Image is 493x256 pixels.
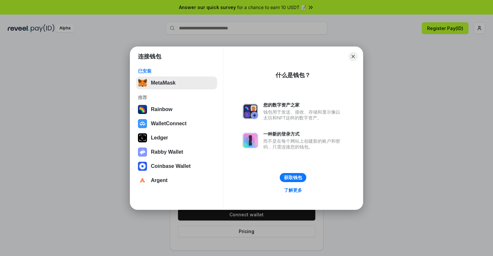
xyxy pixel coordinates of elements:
div: Rabby Wallet [151,149,183,155]
img: svg+xml,%3Csvg%20xmlns%3D%22http%3A%2F%2Fwww.w3.org%2F2000%2Fsvg%22%20fill%3D%22none%22%20viewBox... [243,104,258,119]
button: Ledger [136,131,217,144]
img: svg+xml,%3Csvg%20width%3D%2228%22%20height%3D%2228%22%20viewBox%3D%220%200%2028%2028%22%20fill%3D... [138,176,147,185]
img: svg+xml,%3Csvg%20xmlns%3D%22http%3A%2F%2Fwww.w3.org%2F2000%2Fsvg%22%20fill%3D%22none%22%20viewBox... [243,133,258,148]
div: 什么是钱包？ [276,71,310,79]
img: svg+xml,%3Csvg%20width%3D%22120%22%20height%3D%22120%22%20viewBox%3D%220%200%20120%20120%22%20fil... [138,105,147,114]
div: MetaMask [151,80,175,86]
div: 您的数字资产之家 [263,102,343,108]
button: 获取钱包 [280,173,306,182]
h1: 连接钱包 [138,53,161,60]
button: Coinbase Wallet [136,160,217,173]
div: 已安装 [138,68,215,74]
img: svg+xml,%3Csvg%20width%3D%2228%22%20height%3D%2228%22%20viewBox%3D%220%200%2028%2028%22%20fill%3D... [138,119,147,128]
button: MetaMask [136,77,217,89]
div: Argent [151,178,168,183]
a: 了解更多 [280,186,306,194]
div: 一种新的登录方式 [263,131,343,137]
div: 获取钱包 [284,175,302,180]
button: Close [349,52,358,61]
div: 了解更多 [284,187,302,193]
div: 推荐 [138,95,215,100]
div: Coinbase Wallet [151,163,191,169]
button: Rainbow [136,103,217,116]
img: svg+xml,%3Csvg%20fill%3D%22none%22%20height%3D%2233%22%20viewBox%3D%220%200%2035%2033%22%20width%... [138,78,147,87]
div: Rainbow [151,107,173,112]
button: Argent [136,174,217,187]
button: WalletConnect [136,117,217,130]
img: svg+xml,%3Csvg%20xmlns%3D%22http%3A%2F%2Fwww.w3.org%2F2000%2Fsvg%22%20width%3D%2228%22%20height%3... [138,133,147,142]
div: 钱包用于发送、接收、存储和显示像以太坊和NFT这样的数字资产。 [263,109,343,121]
img: svg+xml,%3Csvg%20width%3D%2228%22%20height%3D%2228%22%20viewBox%3D%220%200%2028%2028%22%20fill%3D... [138,162,147,171]
div: Ledger [151,135,168,141]
button: Rabby Wallet [136,146,217,159]
img: svg+xml,%3Csvg%20xmlns%3D%22http%3A%2F%2Fwww.w3.org%2F2000%2Fsvg%22%20fill%3D%22none%22%20viewBox... [138,148,147,157]
div: 而不是在每个网站上创建新的账户和密码，只需连接您的钱包。 [263,138,343,150]
div: WalletConnect [151,121,187,127]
